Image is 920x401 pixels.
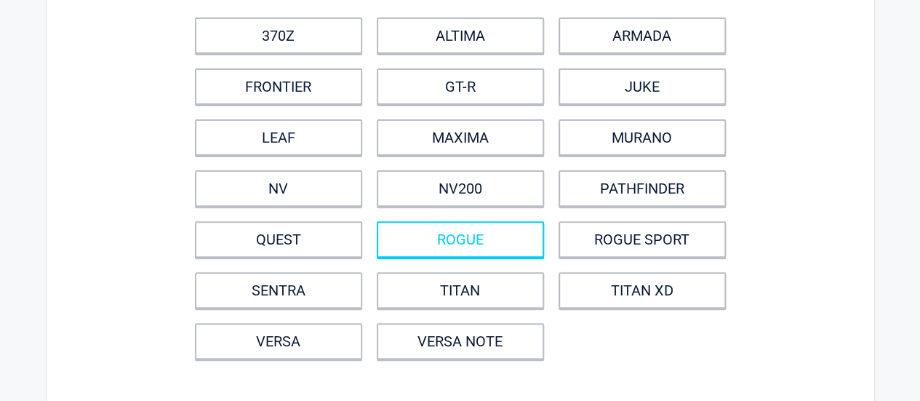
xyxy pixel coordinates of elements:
a: JUKE [559,68,726,105]
a: TITAN XD [559,272,726,309]
a: MAXIMA [377,119,544,156]
a: ROGUE [377,221,544,258]
a: QUEST [195,221,362,258]
a: SENTRA [195,272,362,309]
a: ARMADA [559,17,726,54]
a: FRONTIER [195,68,362,105]
a: VERSA NOTE [377,323,544,360]
a: NV [195,170,362,207]
a: MURANO [559,119,726,156]
a: VERSA [195,323,362,360]
a: GT-R [377,68,544,105]
a: 370Z [195,17,362,54]
a: NV200 [377,170,544,207]
a: ALTIMA [377,17,544,54]
a: LEAF [195,119,362,156]
a: PATHFINDER [559,170,726,207]
a: ROGUE SPORT [559,221,726,258]
a: TITAN [377,272,544,309]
